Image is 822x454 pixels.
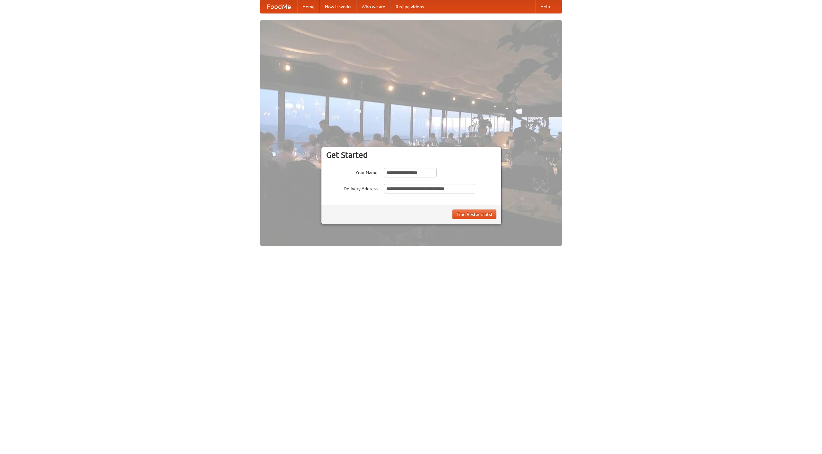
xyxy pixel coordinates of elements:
h3: Get Started [326,150,496,160]
a: Recipe videos [390,0,429,13]
a: Who we are [356,0,390,13]
label: Delivery Address [326,184,378,192]
a: How it works [320,0,356,13]
a: Help [535,0,555,13]
label: Your Name [326,168,378,176]
a: Home [297,0,320,13]
a: FoodMe [260,0,297,13]
button: Find Restaurants! [452,210,496,219]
